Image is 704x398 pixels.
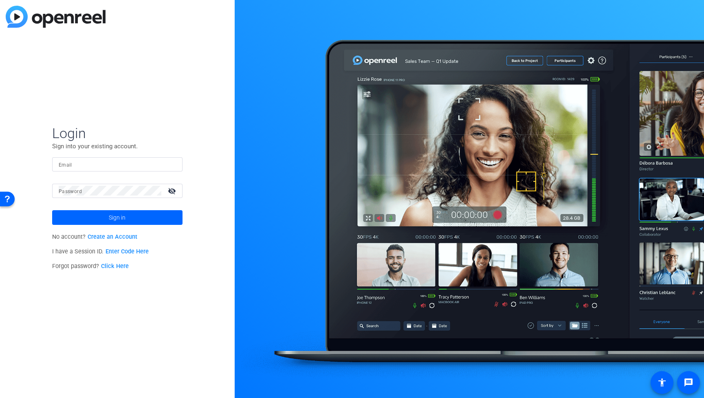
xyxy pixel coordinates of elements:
input: Enter Email Address [59,159,176,169]
span: Login [52,125,183,142]
mat-label: Email [59,162,72,168]
span: Sign in [109,207,125,228]
span: I have a Session ID. [52,248,149,255]
mat-icon: visibility_off [163,185,183,197]
p: Sign into your existing account. [52,142,183,151]
img: blue-gradient.svg [6,6,106,28]
span: No account? [52,233,137,240]
span: Forgot password? [52,263,129,270]
a: Enter Code Here [106,248,149,255]
mat-label: Password [59,189,82,194]
mat-icon: accessibility [657,378,667,387]
mat-icon: message [684,378,693,387]
button: Sign in [52,210,183,225]
a: Click Here [101,263,129,270]
a: Create an Account [88,233,137,240]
